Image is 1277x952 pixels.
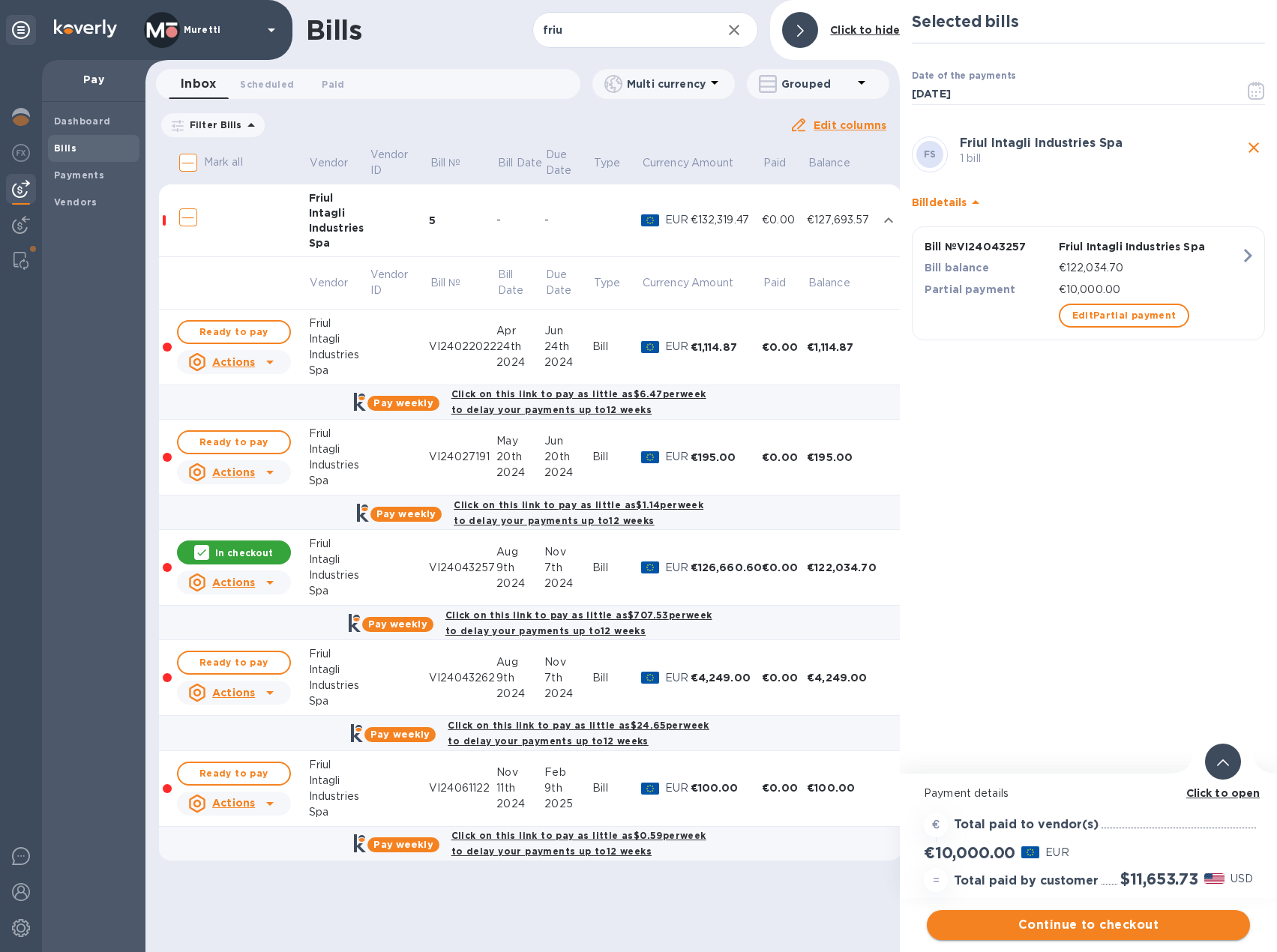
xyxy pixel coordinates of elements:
div: Spa [309,473,369,489]
span: Amount [691,155,753,171]
div: 2024 [544,355,592,370]
div: Apr [496,323,544,339]
b: Pay weekly [368,618,427,630]
p: Due Date [546,267,572,298]
div: Intagli [309,662,369,678]
p: Muretti [184,25,259,35]
button: Ready to pay [177,651,291,675]
div: 24th [544,339,592,355]
p: Amount [691,275,733,291]
p: Type [594,155,621,171]
div: €100.00 [807,780,877,795]
p: Vendor [310,155,348,171]
div: 24th [496,339,544,355]
span: Vendor [310,275,367,291]
div: 2024 [496,576,544,591]
b: Payments [54,169,104,181]
div: €122,034.70 [807,560,877,575]
button: Ready to pay [177,762,291,786]
h2: €10,000.00 [924,843,1015,862]
p: Vendor [310,275,348,291]
p: 1 bill [960,151,1243,166]
span: Balance [808,275,870,291]
div: 2024 [544,686,592,702]
b: Pay weekly [376,508,436,519]
div: 9th [496,560,544,576]
p: Friul Intagli Industries Spa [1059,239,1240,254]
p: Bill № [430,275,461,291]
div: 2024 [496,465,544,480]
div: 7th [544,560,592,576]
span: Bill Date [498,155,542,171]
button: EditPartial payment [1059,304,1190,328]
div: Aug [496,544,544,560]
div: €4,249.00 [807,670,877,685]
span: Ready to pay [190,654,277,672]
div: VI24022022 [429,339,496,355]
p: Vendor ID [370,267,409,298]
span: Continue to checkout [939,916,1238,934]
p: Currency [643,155,689,171]
b: Bill details [912,196,967,208]
div: Bill [592,449,641,465]
p: Balance [808,275,850,291]
u: Actions [212,356,255,368]
label: Date of the payments [912,72,1015,81]
u: Actions [212,576,255,588]
div: Friul [309,536,369,552]
div: €0.00 [762,212,807,228]
div: Feb [544,765,592,780]
div: €4,249.00 [691,670,763,685]
button: Bill №VI24043257Friul Intagli Industries SpaBill balance€122,034.70Partial payment€10,000.00EditP... [912,226,1265,340]
div: Friul [309,646,369,662]
p: Type [594,275,621,291]
b: Click on this link to pay as little as $0.59 per week to delay your payments up to 12 weeks [451,830,706,857]
span: Ready to pay [190,323,277,341]
div: €132,319.47 [691,212,763,228]
div: Industries [309,347,369,363]
div: Bill [592,780,641,796]
p: EUR [665,212,690,228]
div: Nov [496,765,544,780]
span: Edit Partial payment [1072,307,1177,325]
div: €0.00 [762,670,807,685]
div: VI24043257 [429,560,496,576]
div: 20th [544,449,592,465]
span: Currency [643,275,689,291]
div: Jun [544,323,592,339]
span: Paid [763,275,806,291]
div: Billdetails [912,178,1265,226]
div: Spa [309,583,369,599]
h3: Total paid by customer [954,874,1099,888]
div: Intagli [309,331,369,347]
b: Click to hide [830,24,900,36]
div: 2024 [544,576,592,591]
p: Balance [808,155,850,171]
div: - [544,212,592,228]
button: Continue to checkout [927,910,1250,940]
div: €127,693.57 [807,212,877,228]
div: 11th [496,780,544,796]
div: 7th [544,670,592,686]
p: Due Date [546,147,592,178]
img: USD [1204,873,1225,884]
p: Bill Date [498,267,524,298]
p: €122,034.70 [1059,260,1240,276]
div: 9th [544,780,592,796]
p: EUR [665,560,690,576]
b: Pay weekly [370,729,430,740]
strong: € [932,819,940,831]
b: Click on this link to pay as little as $24.65 per week to delay your payments up to 12 weeks [448,720,709,747]
b: Click on this link to pay as little as $707.53 per week to delay your payments up to 12 weeks [445,609,712,636]
span: Bill № [430,275,481,291]
p: Paid [763,275,787,291]
span: Vendor [310,155,367,171]
div: €0.00 [762,780,807,795]
div: 2024 [496,355,544,370]
div: Friul [309,757,369,773]
p: Multi currency [627,76,706,91]
b: Click on this link to pay as little as $1.14 per week to delay your payments up to 12 weeks [454,499,703,526]
div: Bill [592,339,641,355]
